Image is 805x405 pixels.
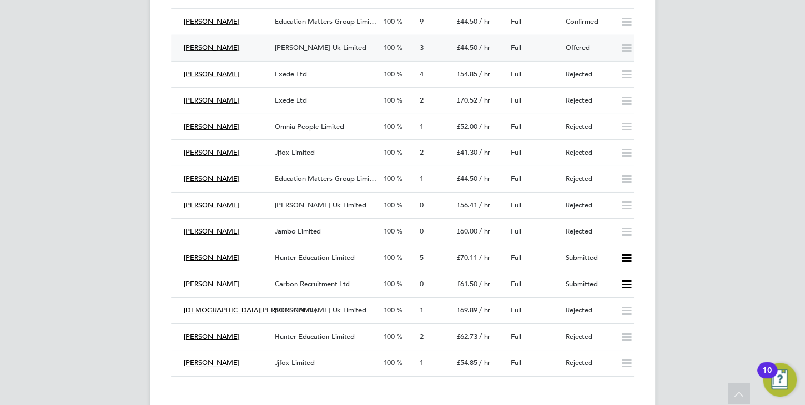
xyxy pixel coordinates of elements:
span: 100 [384,174,395,183]
span: [PERSON_NAME] Uk Limited [275,200,366,209]
span: 100 [384,306,395,315]
span: £44.50 [456,17,477,26]
div: Submitted [561,276,616,293]
span: Full [511,227,521,236]
span: Full [511,43,521,52]
span: Carbon Recruitment Ltd [275,279,350,288]
span: [PERSON_NAME] [184,358,239,367]
span: Full [511,306,521,315]
span: [PERSON_NAME] [184,174,239,183]
span: 3 [420,43,424,52]
span: 2 [420,148,424,157]
span: 5 [420,253,424,262]
span: £69.89 [456,306,477,315]
span: £70.11 [456,253,477,262]
span: Education Matters Group Limi… [275,174,376,183]
span: / hr [479,43,490,52]
span: [PERSON_NAME] [184,227,239,236]
span: 100 [384,253,395,262]
span: [PERSON_NAME] [184,279,239,288]
span: / hr [479,200,490,209]
span: £54.85 [456,69,477,78]
span: 100 [384,96,395,105]
span: Hunter Education Limited [275,332,355,341]
span: Full [511,96,521,105]
span: £56.41 [456,200,477,209]
span: [PERSON_NAME] [184,200,239,209]
span: 2 [420,96,424,105]
span: 100 [384,227,395,236]
span: 100 [384,358,395,367]
span: Full [511,17,521,26]
span: £54.85 [456,358,477,367]
span: / hr [479,69,490,78]
span: 4 [420,69,424,78]
span: [PERSON_NAME] [184,69,239,78]
span: 2 [420,332,424,341]
span: 100 [384,200,395,209]
span: £44.50 [456,174,477,183]
span: [PERSON_NAME] [184,96,239,105]
button: Open Resource Center, 10 new notifications [763,363,797,397]
span: Full [511,122,521,131]
span: / hr [479,174,490,183]
span: Full [511,148,521,157]
span: / hr [479,306,490,315]
div: Rejected [561,66,616,83]
div: Confirmed [561,13,616,31]
span: £61.50 [456,279,477,288]
span: / hr [479,227,490,236]
div: Rejected [561,118,616,136]
span: [PERSON_NAME] [184,43,239,52]
div: Rejected [561,223,616,240]
span: £41.30 [456,148,477,157]
span: 0 [420,227,424,236]
span: 1 [420,358,424,367]
span: Full [511,253,521,262]
span: Full [511,69,521,78]
span: Full [511,200,521,209]
span: £52.00 [456,122,477,131]
div: Submitted [561,249,616,267]
span: Omnia People Limited [275,122,344,131]
span: 1 [420,174,424,183]
span: 100 [384,148,395,157]
span: £62.73 [456,332,477,341]
span: 100 [384,122,395,131]
span: 100 [384,279,395,288]
span: Full [511,279,521,288]
span: / hr [479,253,490,262]
span: / hr [479,358,490,367]
span: 9 [420,17,424,26]
span: 100 [384,332,395,341]
div: 10 [762,370,772,384]
span: [PERSON_NAME] [184,332,239,341]
span: Jjfox Limited [275,148,315,157]
span: / hr [479,148,490,157]
span: Education Matters Group Limi… [275,17,376,26]
span: [PERSON_NAME] Uk Limited [275,306,366,315]
span: 0 [420,279,424,288]
span: 1 [420,306,424,315]
span: / hr [479,17,490,26]
span: Full [511,332,521,341]
span: £60.00 [456,227,477,236]
div: Rejected [561,328,616,346]
span: 100 [384,43,395,52]
div: Rejected [561,355,616,372]
div: Rejected [561,302,616,319]
span: £70.52 [456,96,477,105]
div: Rejected [561,170,616,188]
span: / hr [479,279,490,288]
span: Full [511,358,521,367]
span: Exede Ltd [275,96,307,105]
div: Rejected [561,92,616,109]
span: 100 [384,69,395,78]
span: / hr [479,332,490,341]
span: [PERSON_NAME] [184,17,239,26]
span: [PERSON_NAME] [184,253,239,262]
span: [PERSON_NAME] [184,148,239,157]
span: Jjfox Limited [275,358,315,367]
span: Hunter Education Limited [275,253,355,262]
div: Offered [561,39,616,57]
